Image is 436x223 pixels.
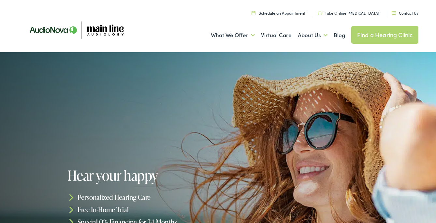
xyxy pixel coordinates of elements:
[318,11,322,15] img: utility icon
[392,10,418,16] a: Contact Us
[261,23,292,47] a: Virtual Care
[67,168,220,183] h1: Hear your happy
[298,23,327,47] a: About Us
[67,191,220,203] li: Personalized Hearing Care
[252,10,305,16] a: Schedule an Appointment
[67,203,220,216] li: Free In-Home Trial
[252,11,255,15] img: utility icon
[211,23,255,47] a: What We Offer
[334,23,345,47] a: Blog
[392,11,396,15] img: utility icon
[318,10,379,16] a: Take Online [MEDICAL_DATA]
[351,26,419,44] a: Find a Hearing Clinic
